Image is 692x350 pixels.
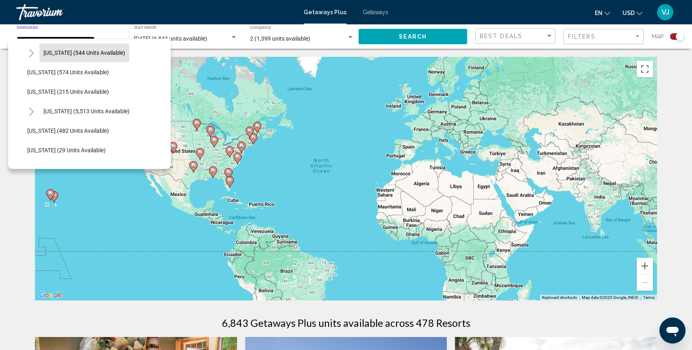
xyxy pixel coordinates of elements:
[44,50,125,56] span: [US_STATE] (544 units available)
[480,33,553,40] mat-select: Sort by
[595,10,603,16] span: en
[643,295,655,300] a: Terms
[37,290,64,300] img: Google
[652,31,664,42] span: Map
[480,33,522,39] span: Best Deals
[582,295,638,300] span: Map data ©2025 Google, INEGI
[23,141,110,160] button: [US_STATE] (29 units available)
[304,9,346,15] a: Getaways Plus
[662,8,669,16] span: VJ
[399,34,427,40] span: Search
[659,318,685,344] iframe: Button to launch messaging window
[23,160,113,179] button: [US_STATE] (687 units available)
[542,295,577,300] button: Keyboard shortcuts
[39,102,134,121] button: [US_STATE] (5,513 units available)
[637,258,653,274] button: Zoom in
[27,147,106,153] span: [US_STATE] (29 units available)
[23,103,39,119] button: Toggle Virginia (5,513 units available)
[27,89,109,95] span: [US_STATE] (215 units available)
[250,35,310,42] span: 2 (1,399 units available)
[39,43,129,62] button: [US_STATE] (544 units available)
[23,121,113,140] button: [US_STATE] (482 units available)
[637,274,653,291] button: Zoom out
[637,61,653,77] button: Toggle fullscreen view
[564,28,644,45] button: Filter
[568,33,596,40] span: Filters
[222,317,470,329] h1: 6,843 Getaways Plus units available across 478 Resorts
[23,45,39,61] button: Toggle Texas (544 units available)
[44,108,130,115] span: [US_STATE] (5,513 units available)
[622,10,635,16] span: USD
[27,127,109,134] span: [US_STATE] (482 units available)
[595,7,610,19] button: Change language
[23,82,113,101] button: [US_STATE] (215 units available)
[359,29,467,44] button: Search
[363,9,388,15] a: Getaways
[655,4,676,21] button: User Menu
[622,7,642,19] button: Change currency
[16,4,296,20] a: Travorium
[23,63,113,82] button: [US_STATE] (574 units available)
[37,290,64,300] a: Open this area in Google Maps (opens a new window)
[27,69,109,76] span: [US_STATE] (574 units available)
